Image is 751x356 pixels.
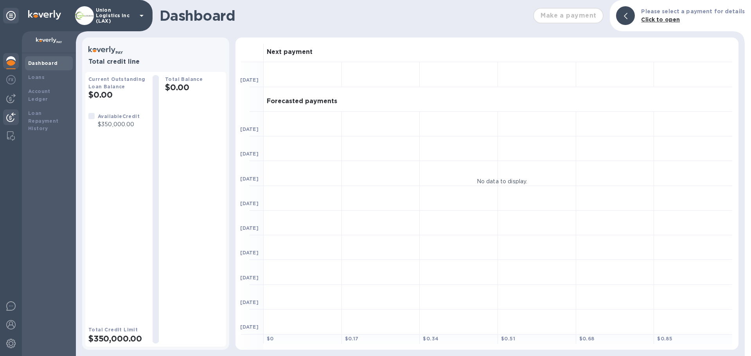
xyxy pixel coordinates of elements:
[28,74,45,80] b: Loans
[240,299,259,305] b: [DATE]
[240,176,259,182] b: [DATE]
[240,324,259,330] b: [DATE]
[657,336,672,342] b: $ 0.85
[28,110,59,132] b: Loan Repayment History
[345,336,359,342] b: $ 0.17
[477,177,528,185] p: No data to display.
[165,76,203,82] b: Total Balance
[98,120,140,129] p: $350,000.00
[28,10,61,20] img: Logo
[96,7,135,24] p: Union Logistics Inc (LAX)
[88,90,146,100] h2: $0.00
[28,60,58,66] b: Dashboard
[267,48,313,56] h3: Next payment
[28,88,50,102] b: Account Ledger
[240,250,259,256] b: [DATE]
[6,75,16,84] img: Foreign exchange
[267,336,274,342] b: $ 0
[501,336,515,342] b: $ 0.51
[423,336,438,342] b: $ 0.34
[88,58,223,66] h3: Total credit line
[165,82,223,92] h2: $0.00
[88,334,146,343] h2: $350,000.00
[240,126,259,132] b: [DATE]
[641,16,680,23] b: Click to open
[88,76,146,89] b: Current Outstanding Loan Balance
[240,275,259,281] b: [DATE]
[240,225,259,231] b: [DATE]
[160,7,529,24] h1: Dashboard
[98,113,140,119] b: Available Credit
[240,77,259,83] b: [DATE]
[641,8,745,14] b: Please select a payment for details
[579,336,595,342] b: $ 0.68
[3,8,19,23] div: Unpin categories
[88,327,138,333] b: Total Credit Limit
[267,98,337,105] h3: Forecasted payments
[240,151,259,157] b: [DATE]
[240,200,259,206] b: [DATE]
